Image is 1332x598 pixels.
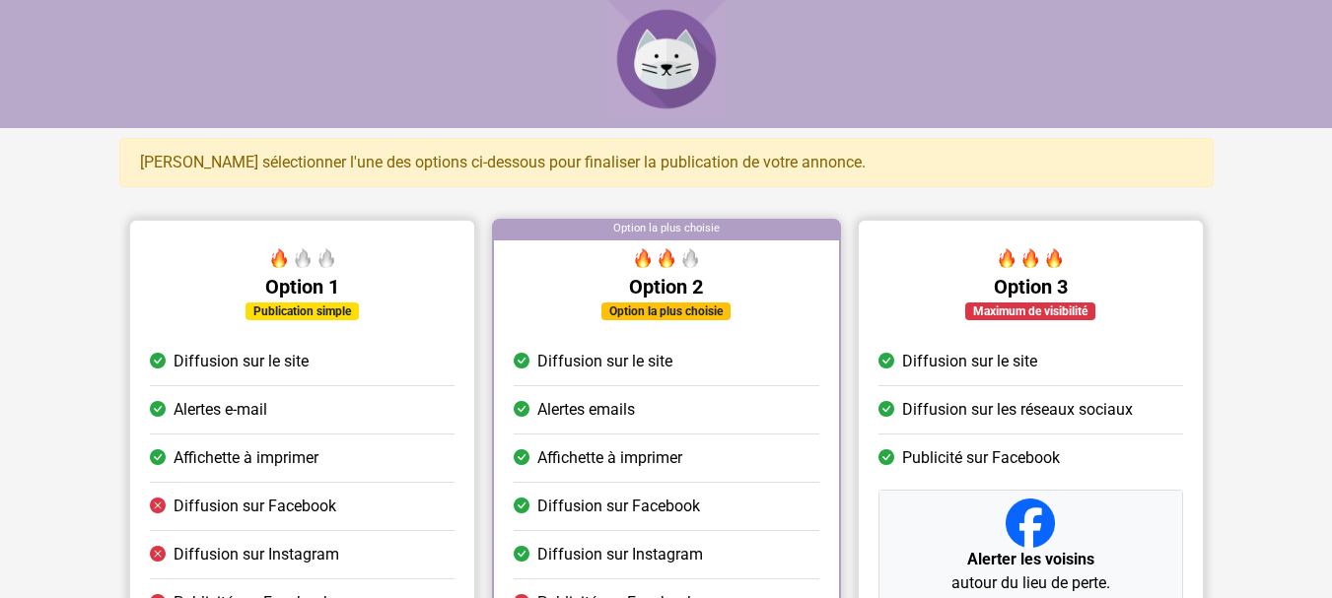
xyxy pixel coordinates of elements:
[601,302,731,320] div: Option la plus choisie
[174,543,339,566] span: Diffusion sur Instagram
[174,495,336,518] span: Diffusion sur Facebook
[245,302,359,320] div: Publication simple
[886,548,1173,595] p: autour du lieu de perte.
[119,138,1214,187] div: [PERSON_NAME] sélectionner l'une des options ci-dessous pour finaliser la publication de votre an...
[877,275,1182,299] h5: Option 3
[1006,498,1055,548] img: Facebook
[514,275,818,299] h5: Option 2
[174,446,318,470] span: Affichette à imprimer
[901,446,1059,470] span: Publicité sur Facebook
[901,398,1132,422] span: Diffusion sur les réseaux sociaux
[150,275,455,299] h5: Option 1
[537,398,635,422] span: Alertes emails
[174,350,309,373] span: Diffusion sur le site
[965,302,1095,320] div: Maximum de visibilité
[966,550,1093,568] strong: Alerter les voisins
[537,543,703,566] span: Diffusion sur Instagram
[537,350,672,373] span: Diffusion sur le site
[901,350,1036,373] span: Diffusion sur le site
[537,446,682,470] span: Affichette à imprimer
[494,221,838,240] div: Option la plus choisie
[174,398,267,422] span: Alertes e-mail
[537,495,700,518] span: Diffusion sur Facebook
